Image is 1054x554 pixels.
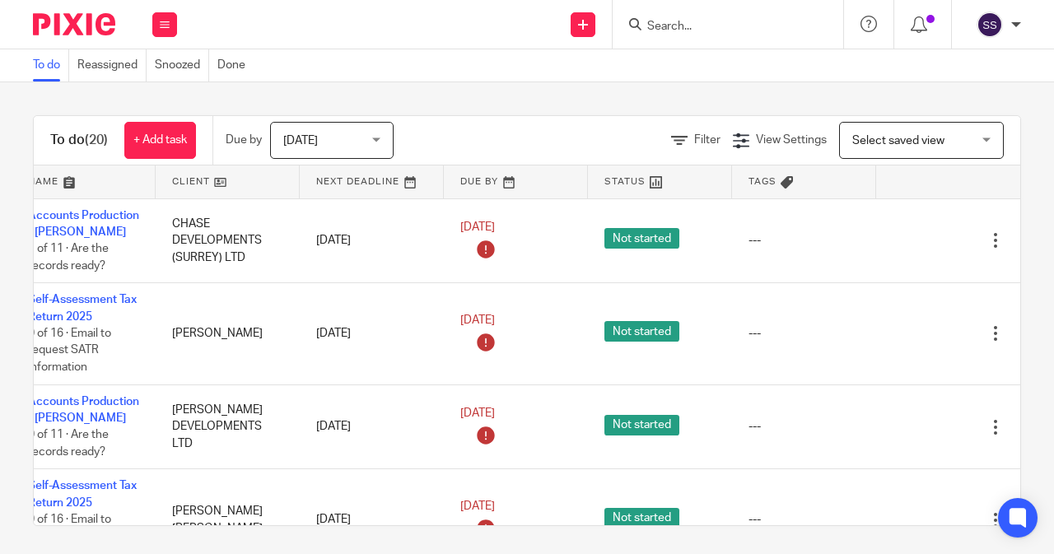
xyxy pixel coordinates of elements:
[604,228,679,249] span: Not started
[460,407,495,419] span: [DATE]
[77,49,147,81] a: Reassigned
[28,480,137,508] a: Self-Assessment Tax Return 2025
[604,508,679,528] span: Not started
[226,132,262,148] p: Due by
[604,321,679,342] span: Not started
[155,49,209,81] a: Snoozed
[460,501,495,513] span: [DATE]
[33,13,115,35] img: Pixie
[217,49,254,81] a: Done
[28,396,139,424] a: Accounts Production - [PERSON_NAME]
[749,325,860,342] div: ---
[33,49,69,81] a: To do
[28,243,109,272] span: 1 of 11 · Are the records ready?
[124,122,196,159] a: + Add task
[28,294,137,322] a: Self-Assessment Tax Return 2025
[749,177,777,186] span: Tags
[646,20,794,35] input: Search
[460,221,495,233] span: [DATE]
[156,198,300,283] td: CHASE DEVELOPMENTS (SURREY) LTD
[156,283,300,384] td: [PERSON_NAME]
[694,134,721,146] span: Filter
[604,415,679,435] span: Not started
[156,384,300,469] td: [PERSON_NAME] DEVELOPMENTS LTD
[756,134,827,146] span: View Settings
[852,135,944,147] span: Select saved view
[85,133,108,147] span: (20)
[460,314,495,326] span: [DATE]
[977,12,1003,38] img: svg%3E
[749,418,860,435] div: ---
[749,232,860,249] div: ---
[749,511,860,528] div: ---
[300,384,444,469] td: [DATE]
[28,210,139,238] a: Accounts Production - [PERSON_NAME]
[300,198,444,283] td: [DATE]
[283,135,318,147] span: [DATE]
[50,132,108,149] h1: To do
[28,430,109,459] span: 0 of 11 · Are the records ready?
[300,283,444,384] td: [DATE]
[28,328,111,373] span: 0 of 16 · Email to request SATR information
